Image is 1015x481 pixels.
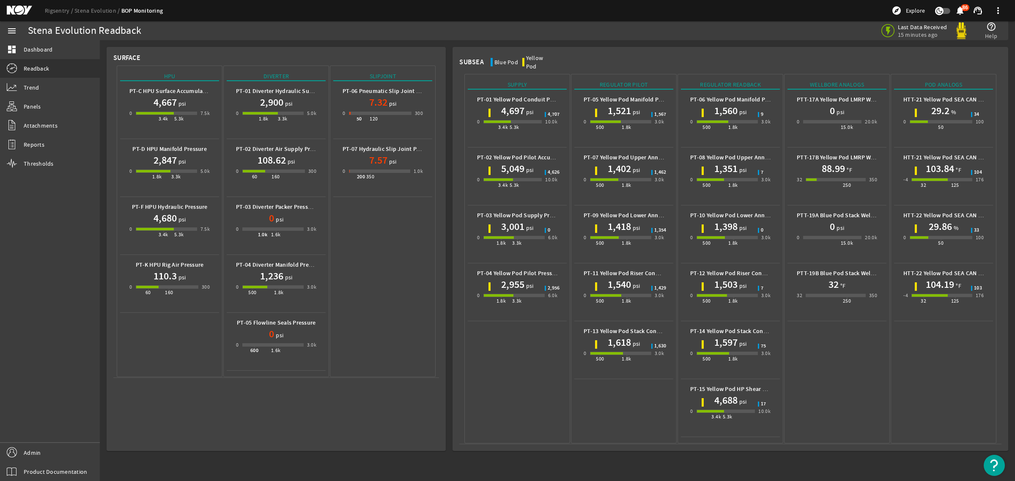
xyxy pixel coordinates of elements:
div: 0 [797,233,799,242]
h1: 2,900 [260,96,283,109]
span: psi [631,281,640,290]
div: 1.6k [271,230,281,239]
span: 104 [974,170,982,175]
mat-icon: dashboard [7,44,17,55]
div: -4 [903,175,908,184]
div: 5.3k [174,230,184,239]
b: PT-01 Diverter Hydraulic Supply Pressure [236,87,345,95]
span: Reports [24,140,44,149]
b: PT-08 Yellow Pod Upper Annular Pressure [690,153,800,161]
b: PT-01 Yellow Pod Conduit Pressure [477,96,569,104]
div: Regulator Pilot [574,80,673,90]
b: PT-14 Yellow Pod Stack Connector Pressure [690,327,804,335]
b: PTT-19B Blue Pod Stack Wellbore Temperature [797,269,920,277]
b: PT-C HPU Surface Accumulator Pressure [129,87,235,95]
div: 1.6k [271,346,281,355]
div: Slipjoint [333,72,432,81]
div: 20.0k [865,118,877,126]
div: 3.4k [498,123,508,131]
div: 0 [236,341,239,349]
b: HTT-22 Yellow Pod SEA CAN 2 Humidity [903,211,1007,219]
div: 0 [236,167,239,175]
span: 0 [761,228,763,233]
div: 1.8k [622,181,631,189]
h1: 1,351 [714,162,738,175]
div: 3.0k [761,233,771,242]
div: 50 [938,123,944,131]
div: 0 [236,109,239,118]
span: 15 minutes ago [898,31,947,38]
div: 32 [921,181,926,189]
span: Thresholds [24,159,54,168]
b: PT-12 Yellow Pod Riser Connector Pressure [690,269,803,277]
div: Regulator Readback [681,80,780,90]
div: 5.3k [510,123,519,131]
b: PT-07 Yellow Pod Upper Annular Pilot Pressure [584,153,707,161]
span: 103 [974,286,982,291]
div: 0 [477,118,480,126]
h1: 104.19 [926,278,954,291]
button: 86 [955,6,964,15]
span: °F [954,281,961,290]
div: 1.8k [728,297,738,305]
span: psi [387,157,397,166]
div: 1.8k [259,115,269,123]
b: PT-15 Yellow Pod HP Shear Ram Pressure [690,385,798,393]
span: psi [286,157,295,166]
span: 4,626 [548,170,560,175]
h1: 29.86 [929,220,952,233]
div: 120 [370,115,378,123]
div: -4 [903,291,908,300]
div: 250 [843,181,851,189]
div: 350 [366,172,374,181]
h1: 0 [830,104,835,118]
div: 0 [584,349,586,358]
span: 75 [761,344,766,349]
div: 300 [202,283,210,291]
div: 1.0k [258,230,268,239]
div: 500 [702,123,710,131]
span: Panels [24,102,41,111]
h1: 2,955 [501,278,524,291]
div: 10.0k [545,118,557,126]
span: 1,567 [654,112,666,117]
div: 500 [248,288,256,297]
div: 6.0k [548,291,558,300]
h1: 4,680 [154,211,177,225]
div: 0 [477,175,480,184]
div: 6.0k [548,233,558,242]
b: PTT-17A Yellow Pod LMRP Wellbore Pressure [797,96,914,104]
mat-icon: notifications [955,5,965,16]
div: 3.0k [761,118,771,126]
div: 3.0k [307,341,317,349]
div: 125 [951,181,959,189]
span: psi [274,331,283,339]
div: 0 [129,167,132,175]
div: 125 [951,297,959,305]
div: Subsea [459,58,484,66]
span: 1,354 [654,228,666,233]
h1: 1,418 [608,220,631,233]
button: Open Resource Center [984,455,1005,476]
div: Surface [113,54,140,62]
h1: 1,398 [714,220,738,233]
div: 100 [976,233,984,242]
h1: 108.62 [258,153,286,167]
div: 500 [702,355,710,363]
div: 250 [843,297,851,305]
h1: 7.57 [369,153,387,167]
div: 50 [357,115,362,123]
div: 3.3k [512,297,522,305]
h1: 1,618 [608,336,631,349]
div: 160 [165,288,173,297]
b: HTT-21 Yellow Pod SEA CAN 1 Humidity [903,96,1007,104]
b: PT-02 Diverter Air Supply Pressure [236,145,327,153]
b: PT-02 Yellow Pod Pilot Accumulator Pressure [477,153,596,161]
div: 500 [702,297,710,305]
b: PT-05 Yellow Pod Manifold Pilot Pressure [584,96,692,104]
div: 1.0k [414,167,423,175]
span: psi [177,99,186,108]
span: psi [738,108,747,116]
div: 300 [415,109,423,118]
div: 500 [702,239,710,247]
